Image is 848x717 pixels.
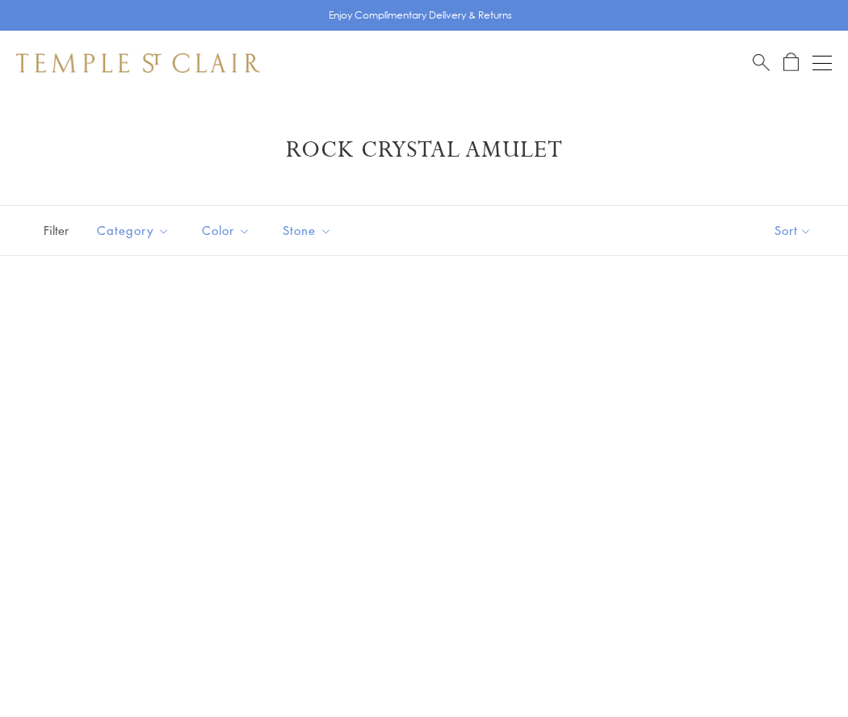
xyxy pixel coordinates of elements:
[753,52,770,73] a: Search
[194,220,262,241] span: Color
[812,53,832,73] button: Open navigation
[85,212,182,249] button: Category
[275,220,344,241] span: Stone
[738,206,848,255] button: Show sort by
[783,52,799,73] a: Open Shopping Bag
[271,212,344,249] button: Stone
[190,212,262,249] button: Color
[40,136,808,165] h1: Rock Crystal Amulet
[329,7,512,23] p: Enjoy Complimentary Delivery & Returns
[16,53,260,73] img: Temple St. Clair
[89,220,182,241] span: Category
